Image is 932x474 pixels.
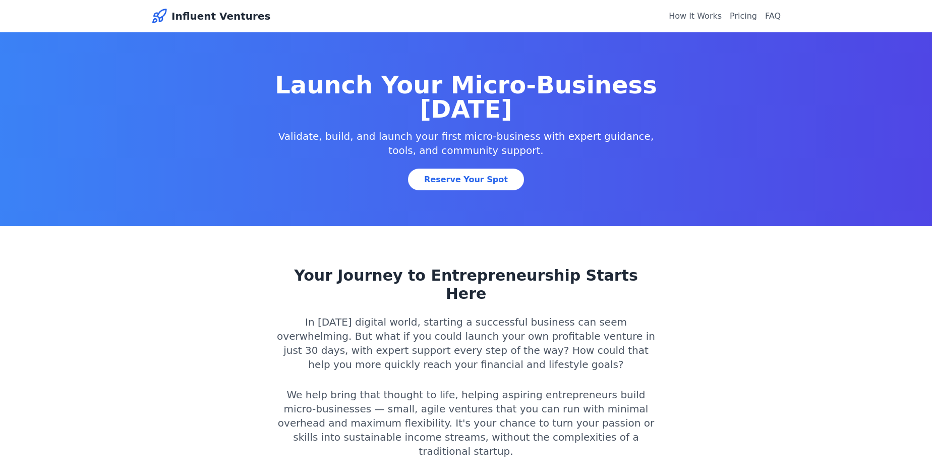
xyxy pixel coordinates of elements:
[272,388,660,458] p: We help bring that thought to life, helping aspiring entrepreneurs build micro-businesses — small...
[730,11,757,21] a: Pricing
[669,11,722,21] a: How It Works
[272,267,660,303] h2: Your Journey to Entrepreneurship Starts Here
[408,169,524,190] a: Reserve Your Spot
[272,129,660,157] p: Validate, build, and launch your first micro-business with expert guidance, tools, and community ...
[272,73,660,121] h1: Launch Your Micro-Business [DATE]
[272,315,660,372] p: In [DATE] digital world, starting a successful business can seem overwhelming. But what if you co...
[171,9,270,23] span: Influent Ventures
[765,11,781,21] a: FAQ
